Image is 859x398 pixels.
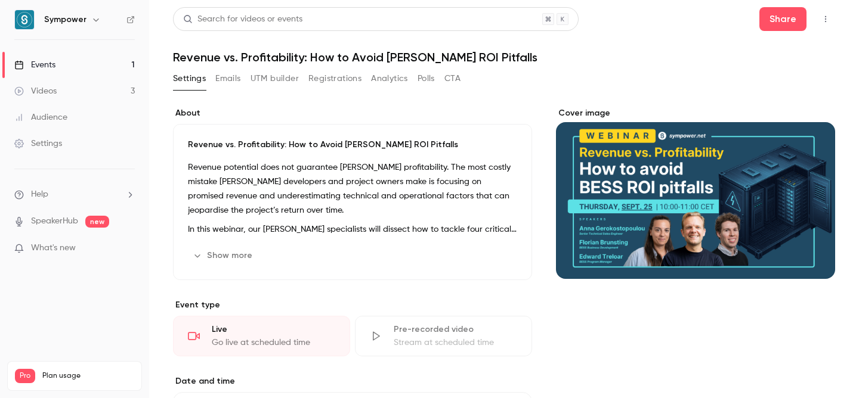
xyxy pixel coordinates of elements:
div: LiveGo live at scheduled time [173,316,350,356]
section: Cover image [556,107,835,279]
label: Date and time [173,375,532,387]
button: Settings [173,69,206,88]
h6: Sympower [44,14,86,26]
p: Event type [173,299,532,311]
label: Cover image [556,107,835,119]
button: UTM builder [251,69,299,88]
button: CTA [444,69,461,88]
img: Sympower [15,10,34,29]
span: Plan usage [42,371,134,381]
label: About [173,107,532,119]
div: Pre-recorded video [394,324,517,335]
a: SpeakerHub [31,215,78,228]
button: Share [759,7,807,31]
div: Pre-recorded videoStream at scheduled time [355,316,532,356]
span: Help [31,188,48,201]
button: Emails [215,69,240,88]
button: Analytics [371,69,408,88]
div: Search for videos or events [183,13,302,26]
div: Live [212,324,335,335]
iframe: Noticeable Trigger [120,243,135,254]
div: Videos [14,85,57,97]
span: What's new [31,242,76,254]
div: Stream at scheduled time [394,337,517,349]
p: In this webinar, our [PERSON_NAME] specialists will dissect how to tackle four critical risks tha... [188,222,517,237]
span: Pro [15,369,35,383]
span: new [85,216,109,228]
h1: Revenue vs. Profitability: How to Avoid [PERSON_NAME] ROI Pitfalls [173,50,835,64]
div: Audience [14,111,67,123]
button: Show more [188,246,259,265]
div: Events [14,59,55,71]
div: Settings [14,138,62,150]
button: Polls [418,69,435,88]
p: Revenue vs. Profitability: How to Avoid [PERSON_NAME] ROI Pitfalls [188,139,517,151]
button: Registrations [308,69,361,88]
li: help-dropdown-opener [14,188,135,201]
p: Revenue potential does not guarantee [PERSON_NAME] profitability. The most costly mistake [PERSON... [188,160,517,217]
div: Go live at scheduled time [212,337,335,349]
